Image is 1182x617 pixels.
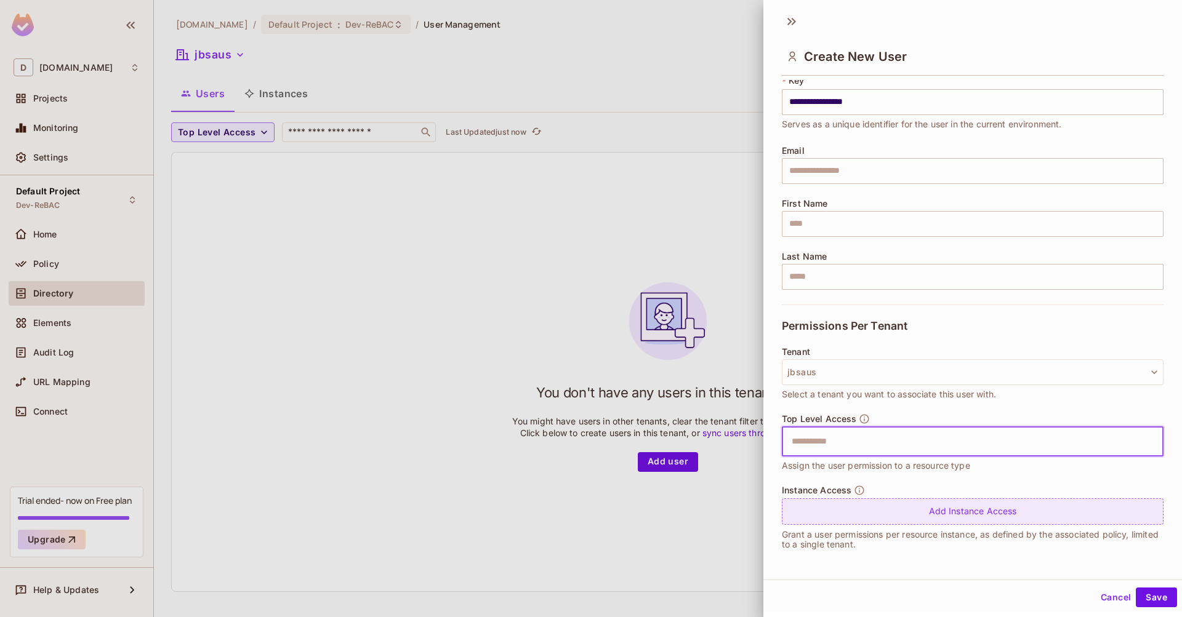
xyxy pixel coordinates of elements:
div: Add Instance Access [782,498,1164,525]
span: Key [789,76,804,86]
button: Cancel [1096,587,1136,607]
button: jbsaus [782,359,1164,385]
span: Assign the user permission to a resource type [782,459,970,472]
span: Select a tenant you want to associate this user with. [782,388,996,401]
span: Create New User [804,49,907,64]
span: First Name [782,199,828,209]
span: Instance Access [782,485,851,495]
button: Save [1136,587,1177,607]
button: Open [1157,440,1159,442]
span: Tenant [782,347,810,357]
p: Grant a user permissions per resource instance, as defined by the associated policy, limited to a... [782,530,1164,549]
span: Permissions Per Tenant [782,320,907,332]
span: Serves as a unique identifier for the user in the current environment. [782,117,1062,131]
span: Email [782,146,805,156]
span: Last Name [782,252,827,261]
span: Top Level Access [782,414,856,424]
